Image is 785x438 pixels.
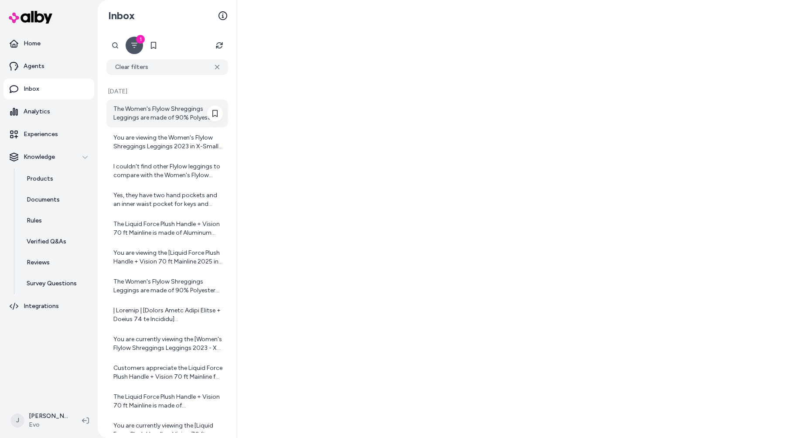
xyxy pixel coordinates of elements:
p: Survey Questions [27,279,77,288]
div: You are viewing the [Liquid Force Plush Handle + Vision 70 ft Mainline 2025 in Blue - Aluminum/Su... [113,249,223,266]
a: Products [18,168,94,189]
a: | Loremip | [Dolors Ametc Adipi Elitse + Doeius 74 te Incididu](utlab://etd.mag.ali/enimadmin-ven... [106,301,228,329]
div: | Loremip | [Dolors Ametc Adipi Elitse + Doeius 74 te Incididu](utlab://etd.mag.ali/enimadmin-ven... [113,306,223,324]
a: You are currently viewing the [Women's Flylow Shreggings Leggings 2023 - X-Small Green - Spandex/... [106,330,228,358]
div: I couldn't find other Flylow leggings to compare with the Women's Flylow Shreggings Leggings 2023. [113,162,223,180]
p: Verified Q&As [27,237,66,246]
p: Products [27,175,53,183]
button: Clear filters [106,59,228,75]
a: Inbox [3,79,94,99]
a: The Liquid Force Plush Handle + Vision 70 ft Mainline is made of Aluminum/Suede. [106,387,228,415]
a: Yes, they have two hand pockets and an inner waist pocket for keys and cards. [106,186,228,214]
a: Integrations [3,296,94,317]
p: Knowledge [24,153,55,161]
p: [PERSON_NAME] [29,412,68,421]
h2: Inbox [108,9,135,22]
a: Analytics [3,101,94,122]
p: Experiences [24,130,58,139]
p: Analytics [24,107,50,116]
a: The Women's Flylow Shreggings Leggings are made of 90% Polyester and 10% Spandex. [106,272,228,300]
button: J[PERSON_NAME]Evo [5,407,75,435]
button: Knowledge [3,147,94,168]
a: The Women's Flylow Shreggings Leggings are made of 90% Polyester and 10% Spandex. [106,99,228,127]
span: Evo [29,421,68,429]
div: The Liquid Force Plush Handle + Vision 70 ft Mainline is made of Aluminum/Suede. [113,393,223,410]
a: You are viewing the Women's Flylow Shreggings Leggings 2023 in X-Small Green. These leggings are ... [106,128,228,156]
a: I couldn't find other Flylow leggings to compare with the Women's Flylow Shreggings Leggings 2023. [106,157,228,185]
div: The Women's Flylow Shreggings Leggings are made of 90% Polyester and 10% Spandex. [113,277,223,295]
a: Customers appreciate the Liquid Force Plush Handle + Vision 70 ft Mainline for its comfort, quali... [106,359,228,387]
div: You are currently viewing the [Women's Flylow Shreggings Leggings 2023 - X-Small Green - Spandex/... [113,335,223,352]
a: Survey Questions [18,273,94,294]
div: Customers appreciate the Liquid Force Plush Handle + Vision 70 ft Mainline for its comfort, quali... [113,364,223,381]
img: alby Logo [9,11,52,24]
a: Verified Q&As [18,231,94,252]
a: Reviews [18,252,94,273]
p: Inbox [24,85,39,93]
p: Agents [24,62,44,71]
a: Home [3,33,94,54]
div: Yes, they have two hand pockets and an inner waist pocket for keys and cards. [113,191,223,209]
p: Documents [27,195,60,204]
div: 1 [136,35,145,44]
a: Documents [18,189,94,210]
div: The Liquid Force Plush Handle + Vision 70 ft Mainline is made of Aluminum and Suede. [113,220,223,237]
a: The Liquid Force Plush Handle + Vision 70 ft Mainline is made of Aluminum and Suede. [106,215,228,243]
a: Experiences [3,124,94,145]
div: You are viewing the Women's Flylow Shreggings Leggings 2023 in X-Small Green. These leggings are ... [113,133,223,151]
a: Rules [18,210,94,231]
span: J [10,414,24,428]
p: Reviews [27,258,50,267]
p: [DATE] [106,87,228,96]
button: Filter [126,37,143,54]
button: Refresh [211,37,228,54]
p: Integrations [24,302,59,311]
a: Agents [3,56,94,77]
p: Home [24,39,41,48]
div: The Women's Flylow Shreggings Leggings are made of 90% Polyester and 10% Spandex. [113,105,223,122]
p: Rules [27,216,42,225]
a: You are viewing the [Liquid Force Plush Handle + Vision 70 ft Mainline 2025 in Blue - Aluminum/Su... [106,243,228,271]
